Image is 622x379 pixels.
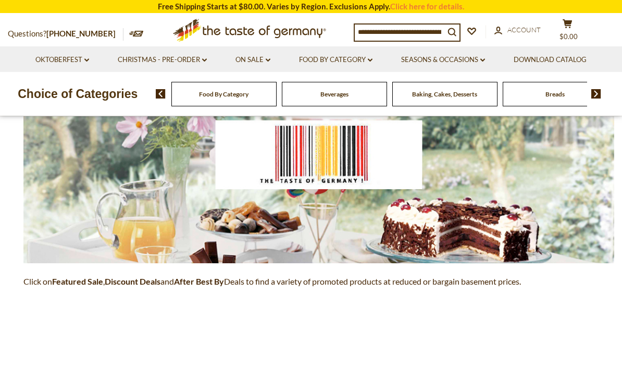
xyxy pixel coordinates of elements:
[552,19,583,45] button: $0.00
[401,54,485,66] a: Seasons & Occasions
[174,276,224,286] strong: After Best By
[105,276,160,286] strong: Discount Deals
[23,276,521,286] span: Click on , and Deals to find a variety of promoted products at reduced or bargain basement prices.
[390,2,464,11] a: Click here for details.
[494,25,541,36] a: Account
[118,54,207,66] a: Christmas - PRE-ORDER
[52,276,103,286] strong: Featured Sale
[199,90,248,98] a: Food By Category
[507,26,541,34] span: Account
[320,90,349,98] a: Beverages
[23,115,614,263] img: the-taste-of-germany-barcode-3.jpg
[514,54,587,66] a: Download Catalog
[35,54,89,66] a: Oktoberfest
[299,54,372,66] a: Food By Category
[412,90,477,98] a: Baking, Cakes, Desserts
[559,32,578,41] span: $0.00
[8,27,123,41] p: Questions?
[46,29,116,38] a: [PHONE_NUMBER]
[545,90,565,98] a: Breads
[156,89,166,99] img: previous arrow
[235,54,270,66] a: On Sale
[591,89,601,99] img: next arrow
